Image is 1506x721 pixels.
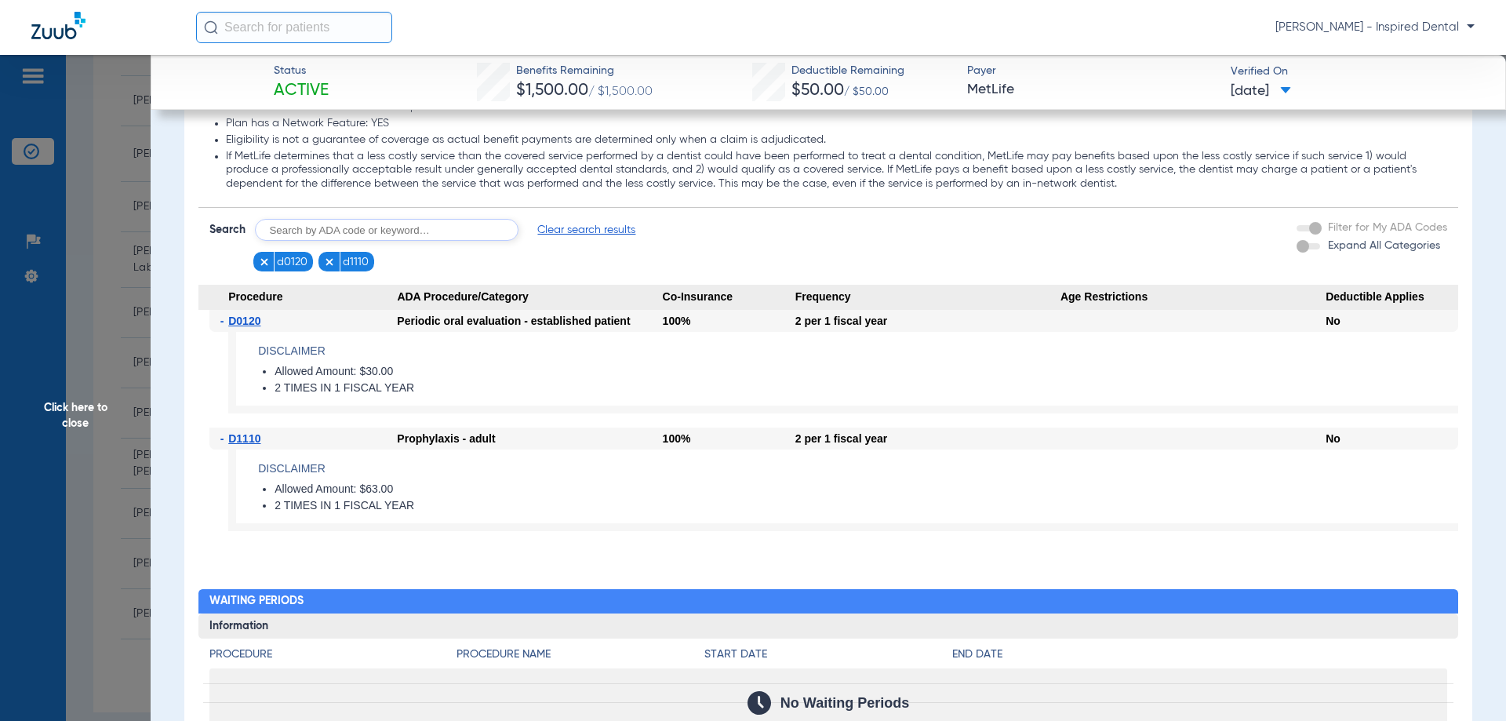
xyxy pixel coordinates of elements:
[457,646,704,663] h4: Procedure Name
[274,80,329,102] span: Active
[516,63,653,79] span: Benefits Remaining
[275,499,1458,513] li: 2 TIMES IN 1 FISCAL YEAR
[209,222,246,238] span: Search
[196,12,392,43] input: Search for patients
[795,428,1060,450] div: 2 per 1 fiscal year
[1326,310,1458,332] div: No
[274,63,329,79] span: Status
[343,254,369,270] span: d1110
[967,80,1217,100] span: MetLife
[31,12,85,39] img: Zuub Logo
[516,82,588,99] span: $1,500.00
[220,428,229,450] span: -
[1326,428,1458,450] div: No
[258,343,1458,359] h4: Disclaimer
[748,691,771,715] img: Calendar
[220,310,229,332] span: -
[791,82,844,99] span: $50.00
[663,428,795,450] div: 100%
[397,310,662,332] div: Periodic oral evaluation - established patient
[277,254,307,270] span: d0120
[275,365,1458,379] li: Allowed Amount: $30.00
[1060,285,1326,310] span: Age Restrictions
[259,257,270,268] img: x.svg
[952,646,1447,668] app-breakdown-title: End Date
[663,310,795,332] div: 100%
[397,428,662,450] div: Prophylaxis - adult
[537,222,635,238] span: Clear search results
[226,117,1448,131] li: Plan has a Network Feature: YES
[952,646,1447,663] h4: End Date
[795,285,1060,310] span: Frequency
[275,381,1458,395] li: 2 TIMES IN 1 FISCAL YEAR
[198,589,1459,614] h2: Waiting Periods
[967,63,1217,79] span: Payer
[1328,240,1440,251] span: Expand All Categories
[588,86,653,98] span: / $1,500.00
[226,150,1448,191] li: If MetLife determines that a less costly service than the covered service performed by a dentist ...
[204,20,218,35] img: Search Icon
[255,219,518,241] input: Search by ADA code or keyword…
[228,432,260,445] span: D1110
[844,86,889,97] span: / $50.00
[198,614,1459,639] h3: Information
[209,646,457,668] app-breakdown-title: Procedure
[324,257,335,268] img: x.svg
[704,646,952,668] app-breakdown-title: Start Date
[663,285,795,310] span: Co-Insurance
[1326,285,1458,310] span: Deductible Applies
[1231,82,1291,101] span: [DATE]
[1325,220,1447,236] label: Filter for My ADA Codes
[1428,646,1506,721] iframe: Chat Widget
[795,310,1060,332] div: 2 per 1 fiscal year
[258,461,1458,477] h4: Disclaimer
[209,646,457,663] h4: Procedure
[780,695,909,711] span: No Waiting Periods
[457,646,704,668] app-breakdown-title: Procedure Name
[275,482,1458,497] li: Allowed Amount: $63.00
[1275,20,1475,35] span: [PERSON_NAME] - Inspired Dental
[198,285,398,310] span: Procedure
[704,646,952,663] h4: Start Date
[228,315,260,327] span: D0120
[397,285,662,310] span: ADA Procedure/Category
[791,63,904,79] span: Deductible Remaining
[1231,64,1481,80] span: Verified On
[226,133,1448,147] li: Eligibility is not a guarantee of coverage as actual benefit payments are determined only when a ...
